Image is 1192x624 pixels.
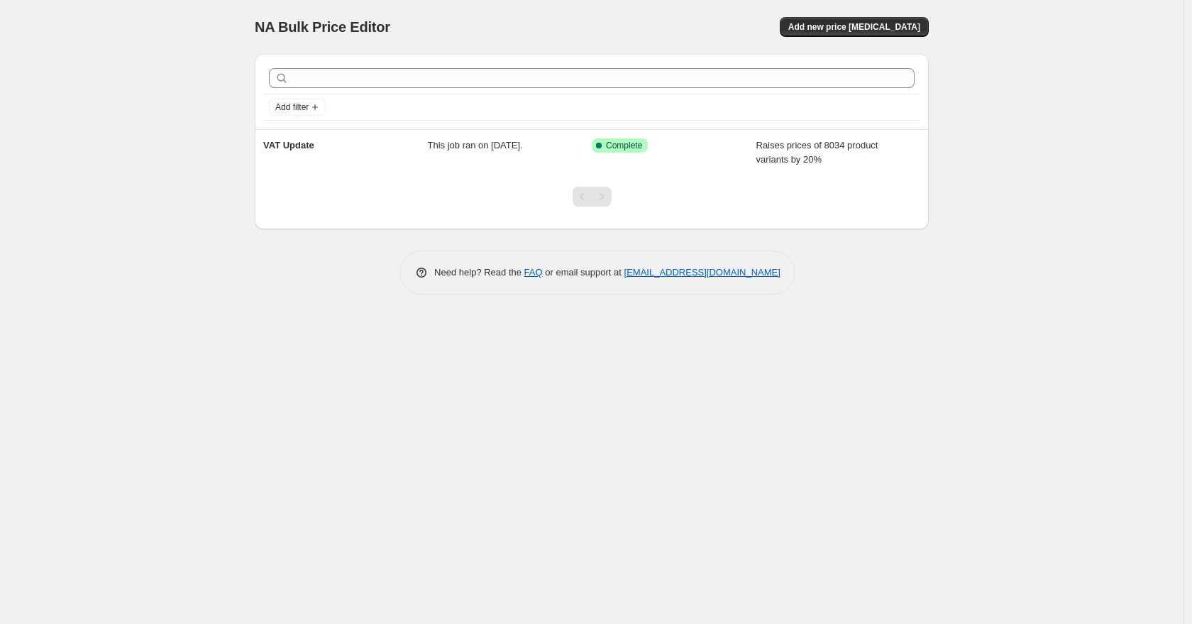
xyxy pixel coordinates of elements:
span: Complete [606,140,642,151]
nav: Pagination [573,187,612,207]
button: Add new price [MEDICAL_DATA] [780,17,929,37]
span: VAT Update [263,140,314,150]
button: Add filter [269,99,326,116]
span: Add new price [MEDICAL_DATA] [788,21,920,33]
span: NA Bulk Price Editor [255,19,390,35]
span: or email support at [543,267,624,278]
span: Add filter [275,102,309,113]
a: [EMAIL_ADDRESS][DOMAIN_NAME] [624,267,780,278]
span: Need help? Read the [434,267,524,278]
span: This job ran on [DATE]. [428,140,523,150]
a: FAQ [524,267,543,278]
span: Raises prices of 8034 product variants by 20% [756,140,878,165]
